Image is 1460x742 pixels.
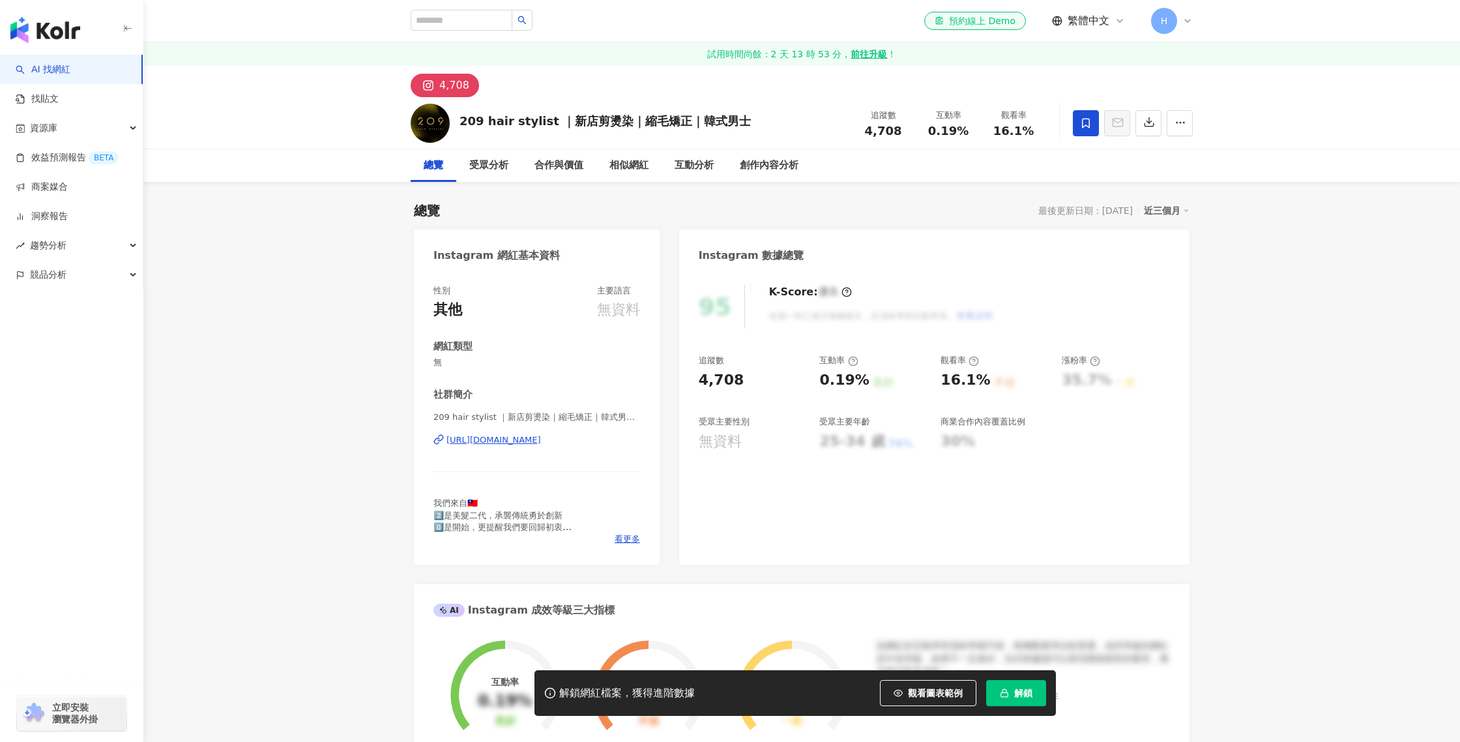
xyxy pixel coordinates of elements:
[993,125,1034,138] span: 16.1%
[819,416,870,428] div: 受眾主要年齡
[559,687,695,700] div: 解鎖網紅檔案，獲得進階數據
[424,158,443,173] div: 總覽
[858,109,908,122] div: 追蹤數
[699,370,744,391] div: 4,708
[924,109,973,122] div: 互動率
[433,248,560,263] div: Instagram 網紅基本資料
[908,688,963,698] span: 觀看圖表範例
[433,285,450,297] div: 性別
[924,12,1026,30] a: 預約線上 Demo
[851,48,887,61] strong: 前往升級
[699,248,804,263] div: Instagram 數據總覽
[880,680,976,706] button: 觀看圖表範例
[609,158,649,173] div: 相似網紅
[699,432,742,452] div: 無資料
[1068,14,1109,28] span: 繁體中文
[928,125,969,138] span: 0.19%
[17,696,126,731] a: chrome extension立即安裝 瀏覽器外掛
[781,715,802,728] div: 一般
[30,231,66,260] span: 趨勢分析
[819,370,869,391] div: 0.19%
[769,285,852,299] div: K-Score :
[414,201,440,220] div: 總覽
[597,285,631,297] div: 主要語言
[10,17,80,43] img: logo
[143,42,1460,66] a: 試用時間尚餘：2 天 13 時 53 分，前往升級！
[16,63,70,76] a: searchAI 找網紅
[30,113,57,143] span: 資源庫
[935,14,1015,27] div: 預約線上 Demo
[433,340,473,353] div: 網紅類型
[30,260,66,289] span: 競品分析
[433,388,473,402] div: 社群簡介
[518,16,527,25] span: search
[941,355,979,366] div: 觀看率
[1014,688,1032,698] span: 解鎖
[597,300,640,320] div: 無資料
[446,434,541,446] div: [URL][DOMAIN_NAME]
[1161,14,1168,28] span: H
[989,109,1038,122] div: 觀看率
[638,715,659,728] div: 不佳
[433,604,465,617] div: AI
[433,300,462,320] div: 其他
[469,158,508,173] div: 受眾分析
[1144,202,1190,219] div: 近三個月
[740,158,798,173] div: 創作內容分析
[941,416,1025,428] div: 商業合作內容覆蓋比例
[460,113,751,129] div: 209 hair stylist ｜新店剪燙染｜縮毛矯正｜韓式男士
[52,702,98,725] span: 立即安裝 瀏覽器外掛
[16,241,25,250] span: rise
[1062,355,1100,366] div: 漲粉率
[411,104,450,143] img: KOL Avatar
[16,93,59,106] a: 找貼文
[699,355,724,366] div: 追蹤數
[819,355,858,366] div: 互動率
[433,603,615,617] div: Instagram 成效等級三大指標
[941,370,990,391] div: 16.1%
[16,210,68,223] a: 洞察報告
[16,181,68,194] a: 商案媒合
[615,533,640,545] span: 看更多
[1038,205,1133,216] div: 最後更新日期：[DATE]
[433,498,634,567] span: 我們來自🇹🇼 2️⃣是美髮二代，承襲傳統勇於創新 0️⃣是開始，更提醒我們要回歸初衷 9️⃣是九位互相吐槽求成長的美髮人 2️⃣0️⃣9️⃣是門牌，也是英文諧音TO ALL NIGHT，直到整夜...
[986,680,1046,706] button: 解鎖
[411,74,479,97] button: 4,708
[433,434,640,446] a: [URL][DOMAIN_NAME]
[433,357,640,368] span: 無
[21,703,46,724] img: chrome extension
[439,76,469,95] div: 4,708
[675,158,714,173] div: 互動分析
[433,411,640,423] span: 209 hair stylist ｜新店剪燙染｜縮毛矯正｜韓式男士 | 209hairstylist
[534,158,583,173] div: 合作與價值
[699,416,750,428] div: 受眾主要性別
[495,715,516,728] div: 良好
[865,124,902,138] span: 4,708
[16,151,119,164] a: 效益預測報告BETA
